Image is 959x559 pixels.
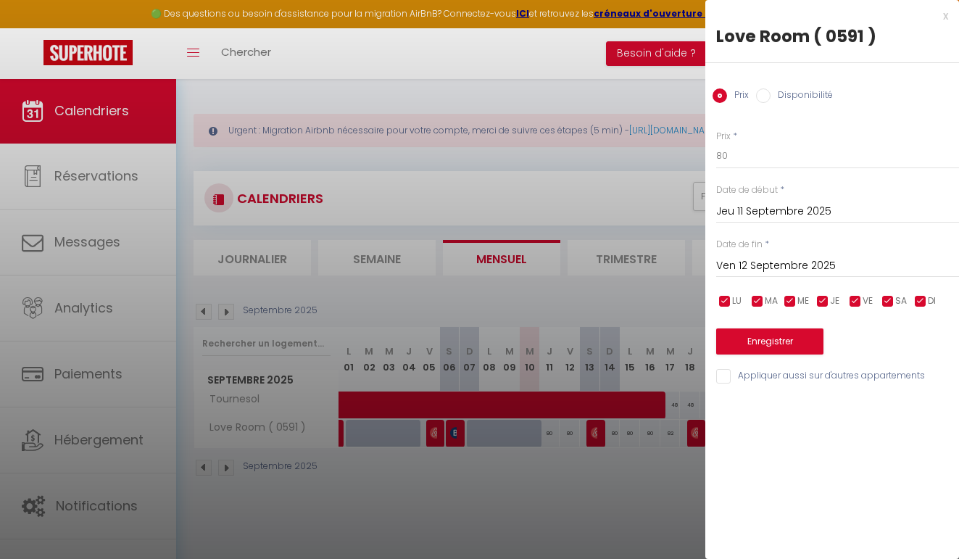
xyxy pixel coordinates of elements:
span: DI [928,294,936,308]
span: JE [830,294,839,308]
div: Love Room ( 0591 ) [716,25,948,48]
div: x [705,7,948,25]
span: LU [732,294,742,308]
label: Prix [727,88,749,104]
span: SA [895,294,907,308]
label: Date de début [716,183,778,197]
label: Date de fin [716,238,763,252]
label: Prix [716,130,731,144]
button: Enregistrer [716,328,823,355]
label: Disponibilité [771,88,833,104]
span: MA [765,294,778,308]
span: VE [863,294,873,308]
span: ME [797,294,809,308]
button: Ouvrir le widget de chat LiveChat [12,6,55,49]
